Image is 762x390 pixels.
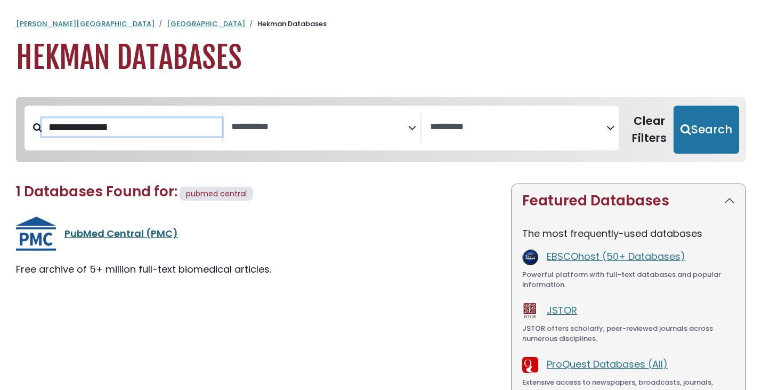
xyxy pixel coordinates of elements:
textarea: Search [430,122,606,133]
input: Search database by title or keyword [42,118,222,136]
span: pubmed central [186,188,247,199]
a: [GEOGRAPHIC_DATA] [167,19,245,29]
a: [PERSON_NAME][GEOGRAPHIC_DATA] [16,19,155,29]
button: Clear Filters [625,106,674,154]
a: JSTOR [547,304,577,317]
div: JSTOR offers scholarly, peer-reviewed journals across numerous disciplines. [522,323,735,344]
button: Featured Databases [512,184,745,218]
a: PubMed Central (PMC) [64,227,178,240]
nav: breadcrumb [16,19,746,29]
span: 1 Databases Found for: [16,182,177,201]
button: Submit for Search Results [674,106,739,154]
nav: Search filters [16,97,746,162]
p: The most frequently-used databases [522,226,735,241]
li: Hekman Databases [245,19,327,29]
div: Free archive of 5+ million full-text biomedical articles. [16,262,498,276]
a: EBSCOhost (50+ Databases) [547,250,685,263]
h1: Hekman Databases [16,40,746,76]
textarea: Search [231,122,408,133]
div: Powerful platform with full-text databases and popular information. [522,269,735,290]
a: ProQuest Databases (All) [547,357,668,371]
